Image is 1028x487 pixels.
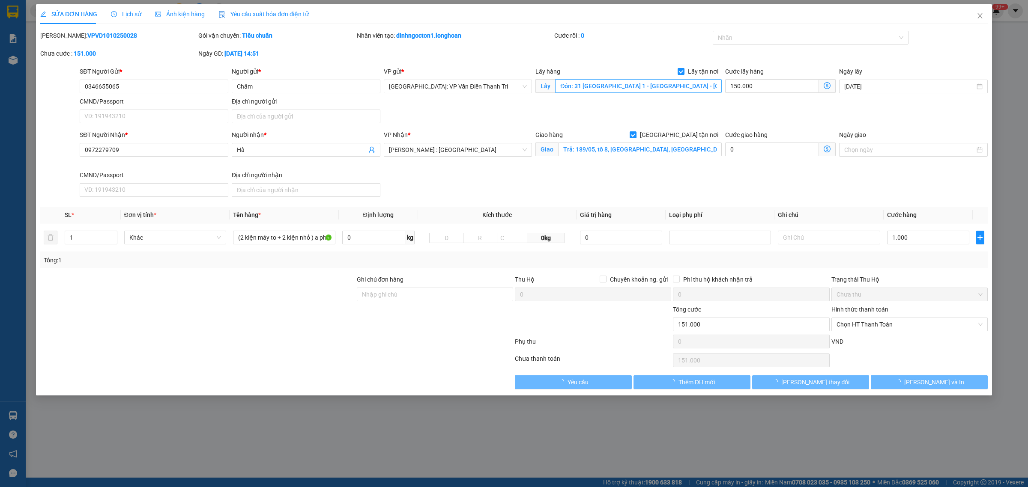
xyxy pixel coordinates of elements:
[535,68,560,75] span: Lấy hàng
[224,50,259,57] b: [DATE] 14:51
[752,375,869,389] button: [PERSON_NAME] thay đổi
[554,31,711,40] div: Cước rồi :
[232,110,380,123] input: Địa chỉ của người gửi
[515,276,535,283] span: Thu Hộ
[232,130,380,140] div: Người nhận
[535,79,555,93] span: Lấy
[772,379,781,385] span: loading
[555,79,722,93] input: Lấy tận nơi
[977,234,984,241] span: plus
[558,379,568,385] span: loading
[44,255,397,265] div: Tổng: 1
[65,211,72,218] span: SL
[384,131,408,138] span: VP Nhận
[155,11,161,17] span: picture
[580,211,612,218] span: Giá trị hàng
[558,143,722,156] input: Giao tận nơi
[111,11,117,17] span: clock-circle
[831,275,988,284] div: Trạng thái Thu Hộ
[976,231,984,244] button: plus
[725,131,768,138] label: Cước giao hàng
[232,183,380,197] input: Địa chỉ của người nhận
[514,354,672,369] div: Chưa thanh toán
[824,82,831,89] span: dollar-circle
[831,306,888,313] label: Hình thức thanh toán
[40,31,197,40] div: [PERSON_NAME]:
[895,379,904,385] span: loading
[406,231,415,244] span: kg
[80,170,228,180] div: CMND/Passport
[198,31,355,40] div: Gói vận chuyển:
[831,338,843,345] span: VND
[40,49,197,58] div: Chưa cước :
[839,68,862,75] label: Ngày lấy
[607,275,671,284] span: Chuyển khoản ng. gửi
[242,32,272,39] b: Tiêu chuẩn
[871,375,988,389] button: [PERSON_NAME] và In
[429,233,463,243] input: D
[527,233,565,243] span: 0kg
[839,131,866,138] label: Ngày giao
[725,79,819,93] input: Cước lấy hàng
[396,32,461,39] b: dinhngocton1.longhoan
[40,11,97,18] span: SỬA ĐƠN HÀNG
[357,31,553,40] div: Nhân viên tạo:
[384,67,532,76] div: VP gửi
[357,276,404,283] label: Ghi chú đơn hàng
[678,377,715,387] span: Thêm ĐH mới
[977,12,983,19] span: close
[637,130,722,140] span: [GEOGRAPHIC_DATA] tận nơi
[781,377,850,387] span: [PERSON_NAME] thay đổi
[774,207,883,223] th: Ghi chú
[80,130,228,140] div: SĐT Người Nhận
[44,231,57,244] button: delete
[129,231,221,244] span: Khác
[673,306,701,313] span: Tổng cước
[218,11,225,18] img: icon
[515,375,632,389] button: Yêu cầu
[40,11,46,17] span: edit
[968,4,992,28] button: Close
[666,207,774,223] th: Loại phụ phí
[514,337,672,352] div: Phụ thu
[725,143,819,156] input: Cước giao hàng
[581,32,584,39] b: 0
[233,211,261,218] span: Tên hàng
[368,146,375,153] span: user-add
[568,377,589,387] span: Yêu cầu
[482,211,512,218] span: Kích thước
[824,146,831,152] span: dollar-circle
[80,67,228,76] div: SĐT Người Gửi
[198,49,355,58] div: Ngày GD:
[80,97,228,106] div: CMND/Passport
[232,67,380,76] div: Người gửi
[124,211,156,218] span: Đơn vị tính
[887,211,917,218] span: Cước hàng
[155,11,205,18] span: Ảnh kiện hàng
[233,231,335,244] input: VD: Bàn, Ghế
[844,145,975,154] input: Ngày giao
[634,375,750,389] button: Thêm ĐH mới
[904,377,964,387] span: [PERSON_NAME] và In
[669,379,678,385] span: loading
[389,80,527,93] span: Hà Nội: VP Văn Điển Thanh Trì
[389,143,527,156] span: Hồ Chí Minh : Kho Quận 12
[357,288,513,301] input: Ghi chú đơn hàng
[218,11,309,18] span: Yêu cầu xuất hóa đơn điện tử
[232,170,380,180] div: Địa chỉ người nhận
[778,231,880,244] input: Ghi Chú
[463,233,497,243] input: R
[535,131,563,138] span: Giao hàng
[837,288,983,301] span: Chưa thu
[497,233,528,243] input: C
[87,32,137,39] b: VPVD1010250028
[725,68,764,75] label: Cước lấy hàng
[680,275,756,284] span: Phí thu hộ khách nhận trả
[535,143,558,156] span: Giao
[363,211,394,218] span: Định lượng
[232,97,380,106] div: Địa chỉ người gửi
[837,318,983,331] span: Chọn HT Thanh Toán
[844,82,975,91] input: Ngày lấy
[684,67,722,76] span: Lấy tận nơi
[74,50,96,57] b: 151.000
